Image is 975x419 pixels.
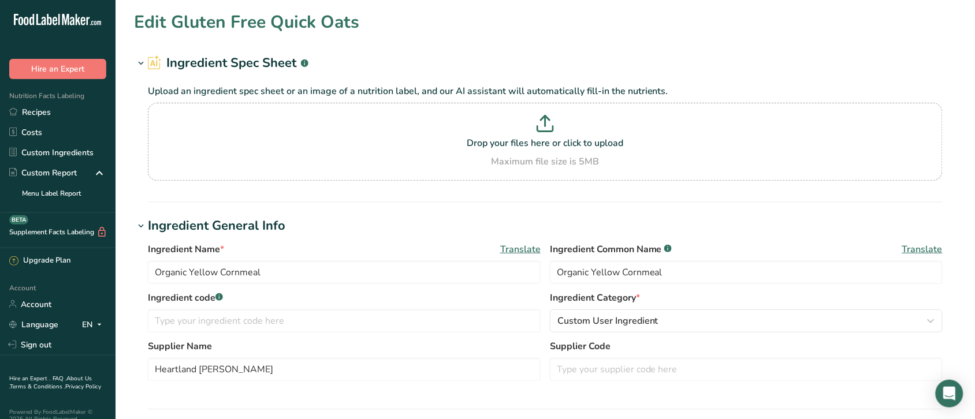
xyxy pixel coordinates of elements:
[148,309,541,332] input: Type your ingredient code here
[65,383,101,391] a: Privacy Policy
[148,261,541,284] input: Type your ingredient name here
[550,339,943,353] label: Supplier Code
[936,380,963,407] div: Open Intercom Messenger
[557,314,658,328] span: Custom User Ingredient
[500,242,541,256] span: Translate
[134,9,359,35] h1: Edit Gluten Free Quick Oats
[148,242,224,256] span: Ingredient Name
[148,216,285,235] div: Ingredient General Info
[9,375,50,383] a: Hire an Expert .
[550,309,943,332] button: Custom User Ingredient
[53,375,66,383] a: FAQ .
[10,383,65,391] a: Terms & Conditions .
[148,84,943,98] p: Upload an ingredient spec sheet or an image of a nutrition label, and our AI assistant will autom...
[151,155,940,169] div: Maximum file size is 5MB
[9,315,58,335] a: Language
[550,358,943,381] input: Type your supplier code here
[148,291,541,305] label: Ingredient code
[9,59,106,79] button: Hire an Expert
[148,358,541,381] input: Type your supplier name here
[151,136,940,150] p: Drop your files here or click to upload
[82,317,106,331] div: EN
[9,255,70,267] div: Upgrade Plan
[148,54,308,73] h2: Ingredient Spec Sheet
[9,167,77,179] div: Custom Report
[9,215,28,225] div: BETA
[550,242,672,256] span: Ingredient Common Name
[902,242,943,256] span: Translate
[9,375,92,391] a: About Us .
[550,291,943,305] label: Ingredient Category
[550,261,943,284] input: Type an alternate ingredient name if you have
[148,339,541,353] label: Supplier Name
